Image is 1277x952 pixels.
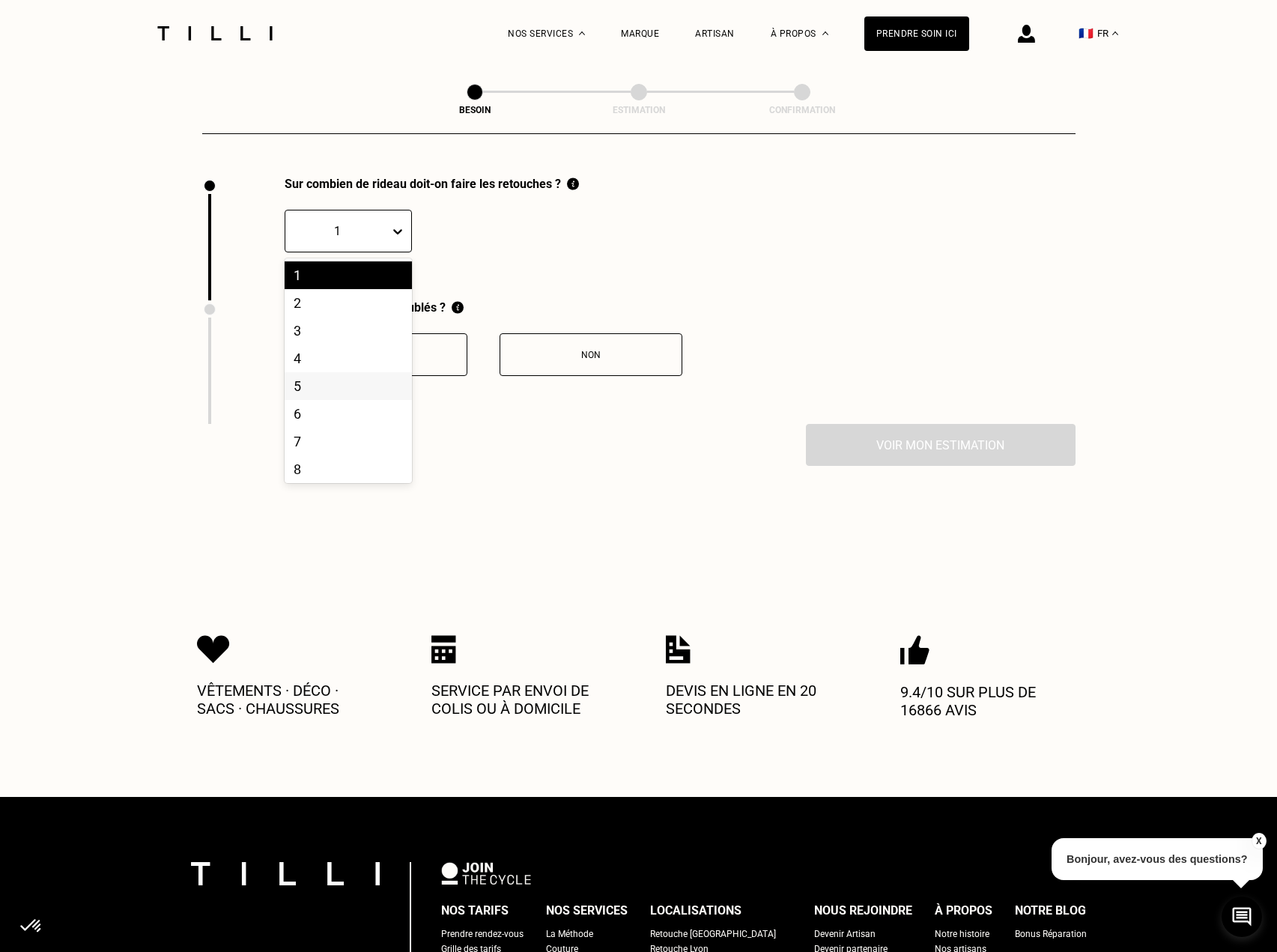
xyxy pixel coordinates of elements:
[822,31,828,35] img: Menu déroulant à propos
[285,177,579,191] div: Sur combien de rideau doit-on faire les retouches ?
[579,31,585,35] img: Menu déroulant
[650,927,776,942] a: Retouche [GEOGRAPHIC_DATA]
[666,682,846,718] p: Devis en ligne en 20 secondes
[1079,26,1094,40] span: 🇫🇷
[695,28,735,39] a: Artisan
[197,682,377,718] p: Vêtements · Déco · Sacs · Chaussures
[650,900,741,922] div: Localisations
[567,177,579,191] img: Comment compter le nombre de rideaux ?
[666,635,691,664] img: Icon
[285,345,412,372] div: 4
[864,16,969,51] a: Prendre soin ici
[1015,927,1087,942] a: Bonus Réparation
[285,400,412,428] div: 6
[441,900,509,922] div: Nos tarifs
[431,682,611,718] p: Service par envoi de colis ou à domicile
[935,900,992,922] div: À propos
[900,683,1080,719] p: 9.4/10 sur plus de 16866 avis
[1052,838,1263,880] p: Bonjour, avez-vous des questions?
[441,927,524,942] a: Prendre rendez-vous
[508,350,674,360] div: Non
[900,635,929,665] img: Icon
[935,927,989,942] a: Notre histoire
[1015,900,1086,922] div: Notre blog
[285,261,412,289] div: 1
[546,900,628,922] div: Nos services
[814,900,912,922] div: Nous rejoindre
[500,333,682,376] button: Non
[621,28,659,39] a: Marque
[285,455,412,483] div: 8
[452,300,464,315] img: Qu'est ce qu'une doublure ?
[1251,833,1266,849] button: X
[400,105,550,115] div: Besoin
[441,862,531,885] img: logo Join The Cycle
[152,26,278,40] img: Logo du service de couturière Tilli
[546,927,593,942] a: La Méthode
[285,300,682,315] div: Ce sont des rideaux doublés ?
[285,428,412,455] div: 7
[1018,25,1035,43] img: icône connexion
[197,635,230,664] img: Icon
[431,635,456,664] img: Icon
[564,105,714,115] div: Estimation
[727,105,877,115] div: Confirmation
[191,862,380,885] img: logo Tilli
[285,372,412,400] div: 5
[814,927,876,942] a: Devenir Artisan
[285,289,412,317] div: 2
[1112,31,1118,35] img: menu déroulant
[285,317,412,345] div: 3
